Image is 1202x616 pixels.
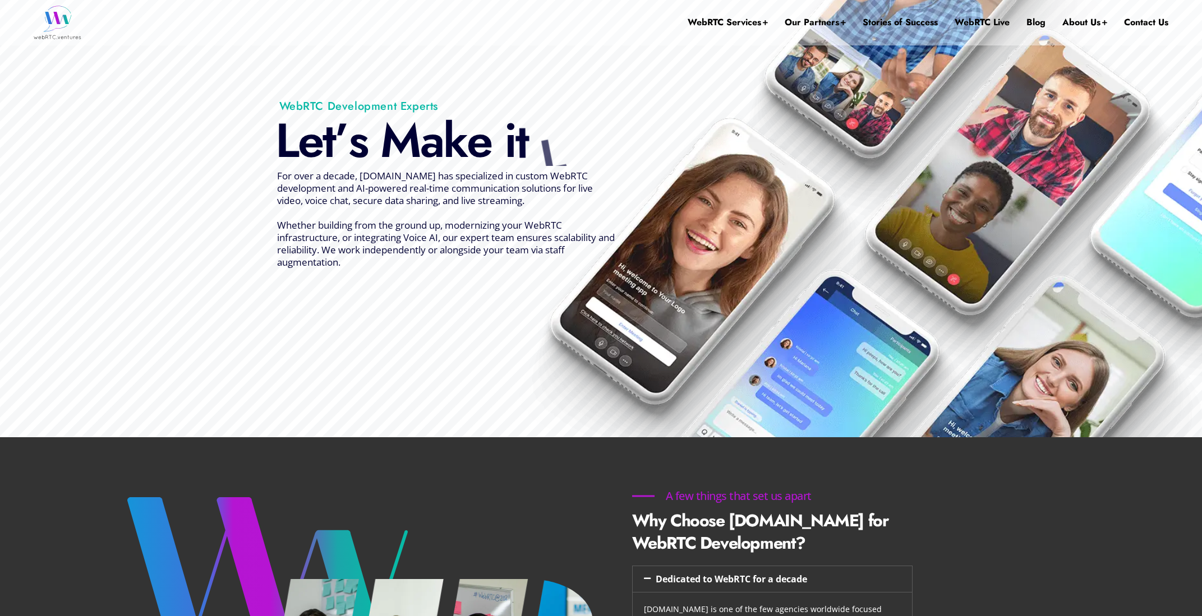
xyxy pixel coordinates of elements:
[335,115,348,166] div: ’
[323,115,335,166] div: t
[277,219,615,268] span: Whether building from the ground up, modernizing your WebRTC infrastructure, or integrating Voice...
[420,115,443,166] div: a
[504,115,515,166] div: i
[380,115,420,166] div: M
[348,115,367,166] div: s
[550,163,587,211] div: i
[515,116,528,166] div: t
[34,6,81,39] img: WebRTC.ventures
[632,508,888,555] b: Why Choose [DOMAIN_NAME] for WebRTC Development?
[277,169,615,268] span: For over a decade, [DOMAIN_NAME] has specialized in custom WebRTC development and AI-powered real...
[633,566,912,592] div: Dedicated to WebRTC for a decade
[536,129,567,183] div: L
[656,573,807,585] a: Dedicated to WebRTC for a decade
[443,115,467,166] div: k
[246,99,615,113] h1: WebRTC Development Experts
[298,115,323,166] div: e
[467,115,491,166] div: e
[275,115,298,166] div: L
[632,490,845,502] h6: A few things that set us apart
